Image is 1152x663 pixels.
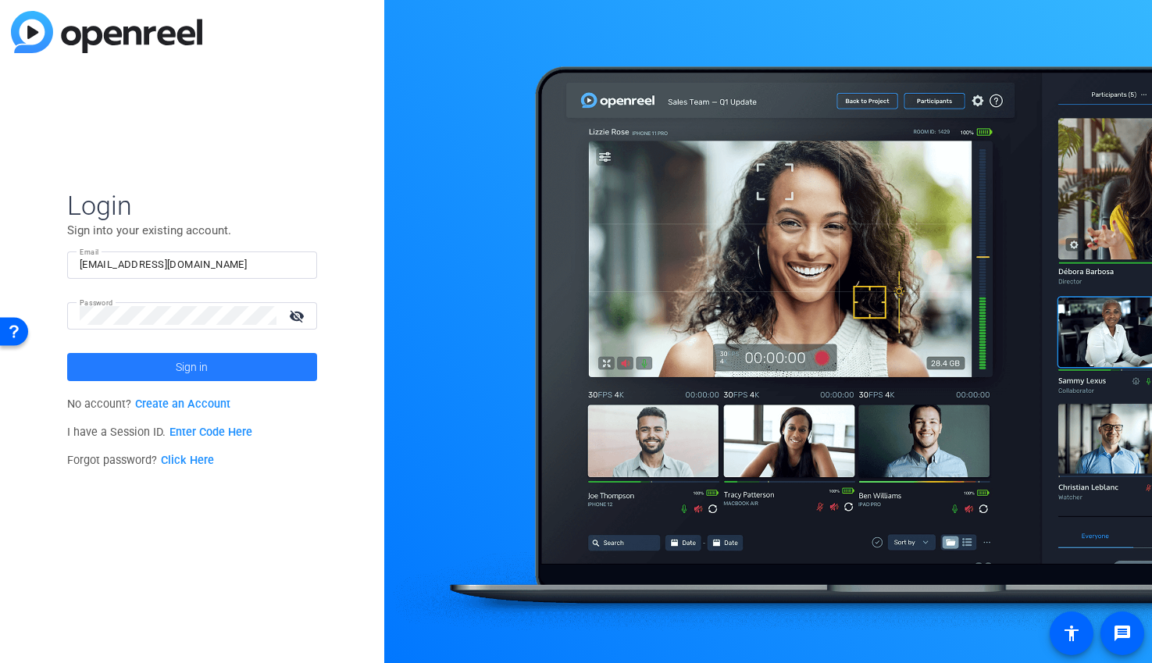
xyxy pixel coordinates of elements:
span: I have a Session ID. [67,426,252,439]
img: blue-gradient.svg [11,11,202,53]
span: No account? [67,397,230,411]
a: Create an Account [135,397,230,411]
mat-icon: accessibility [1062,624,1081,643]
span: Sign in [176,348,208,387]
mat-icon: visibility_off [280,305,317,327]
button: Sign in [67,353,317,381]
input: Enter Email Address [80,255,305,274]
mat-icon: message [1113,624,1132,643]
p: Sign into your existing account. [67,222,317,239]
span: Login [67,189,317,222]
a: Enter Code Here [169,426,252,439]
mat-label: Email [80,248,99,256]
mat-label: Password [80,298,113,307]
a: Click Here [161,454,214,467]
span: Forgot password? [67,454,214,467]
